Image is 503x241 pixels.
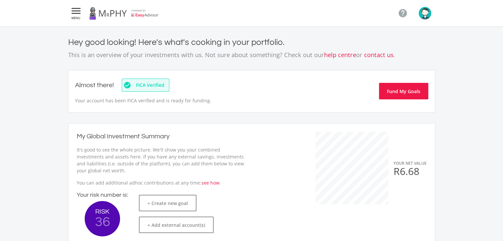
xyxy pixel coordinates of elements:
[394,164,419,178] span: R6.68
[123,81,130,89] i: check_circle
[394,160,427,166] span: YOUR NET VALUE
[68,50,435,59] p: This is an overview of your investments with us. Not sure about something? Check out our or .
[77,132,170,142] h2: My Global Investment Summary
[139,195,196,211] button: + Create new goal
[201,180,220,186] a: see how
[324,51,356,59] a: help centre
[364,51,394,59] a: contact us
[77,146,245,174] p: It's good to see the whole picture. We'll show you your combined investments and assets here. If ...
[75,97,222,104] p: Your account has been FICA verified and is ready for funding.
[85,201,120,236] button: RISK 36
[133,83,168,87] span: FICA Verified
[395,6,410,21] a: 
[68,7,84,20] button:  MENU
[75,81,114,89] h2: Almost there!
[85,215,120,229] span: 36
[68,37,435,48] h4: Hey good looking! Here's what's cooking in your portfolio.
[70,17,82,19] span: MENU
[139,217,214,233] button: + Add external account(s)
[398,8,408,18] i: 
[77,179,245,186] p: You can add additional adhoc contributions at any time: .
[85,208,120,215] span: RISK
[77,191,128,199] h4: Your risk number is:
[379,83,428,99] button: Fund My Goals
[70,7,82,15] i: 
[419,7,431,19] img: avatar.png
